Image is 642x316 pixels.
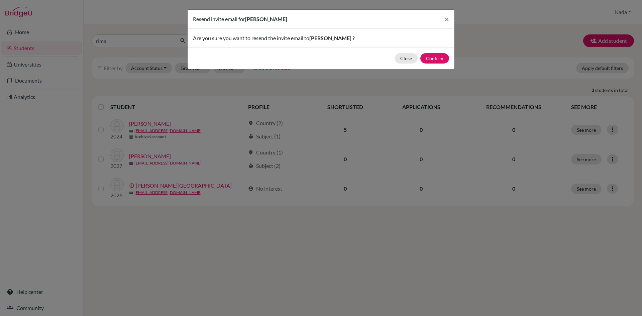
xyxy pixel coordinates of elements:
[193,34,449,42] p: Are you sure you want to resend the invite email to
[439,10,454,28] button: Close
[193,16,245,22] span: Resend invite email for
[309,35,355,41] span: [PERSON_NAME] ?
[395,53,418,64] button: Close
[444,14,449,24] span: ×
[420,53,449,64] button: Confirm
[245,16,287,22] span: [PERSON_NAME]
